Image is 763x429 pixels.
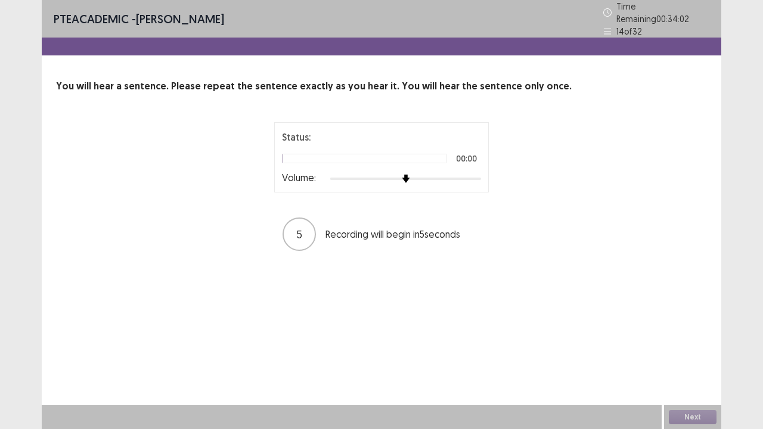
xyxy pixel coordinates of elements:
[456,154,477,163] p: 00:00
[325,227,480,241] p: Recording will begin in 5 seconds
[282,170,316,185] p: Volume:
[402,175,410,183] img: arrow-thumb
[296,226,302,243] p: 5
[54,10,224,28] p: - [PERSON_NAME]
[616,25,642,38] p: 14 of 32
[56,79,707,94] p: You will hear a sentence. Please repeat the sentence exactly as you hear it. You will hear the se...
[54,11,129,26] span: PTE academic
[282,130,311,144] p: Status:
